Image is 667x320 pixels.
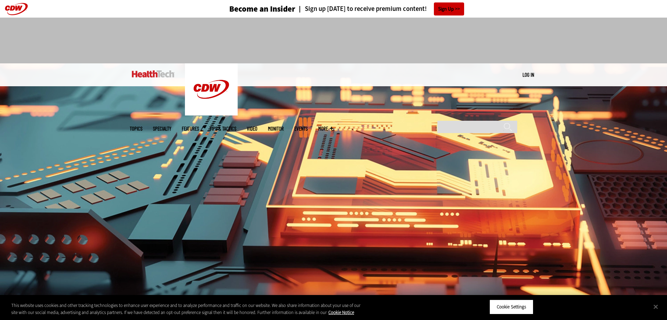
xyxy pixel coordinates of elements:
[294,126,308,131] a: Events
[522,71,534,78] a: Log in
[11,302,367,316] div: This website uses cookies and other tracking technologies to enhance user experience and to analy...
[318,126,333,131] span: More
[247,126,257,131] a: Video
[648,299,663,314] button: Close
[153,126,171,131] span: Specialty
[295,6,427,12] a: Sign up [DATE] to receive premium content!
[268,126,284,131] a: MonITor
[185,63,238,115] img: Home
[210,126,236,131] a: Tips & Tactics
[182,126,199,131] a: Features
[489,300,533,314] button: Cookie Settings
[203,5,295,13] a: Become an Insider
[130,126,142,131] span: Topics
[328,309,354,315] a: More information about your privacy
[132,70,174,77] img: Home
[522,71,534,79] div: User menu
[229,5,295,13] h3: Become an Insider
[206,25,462,56] iframe: advertisement
[185,110,238,117] a: CDW
[434,2,464,15] a: Sign Up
